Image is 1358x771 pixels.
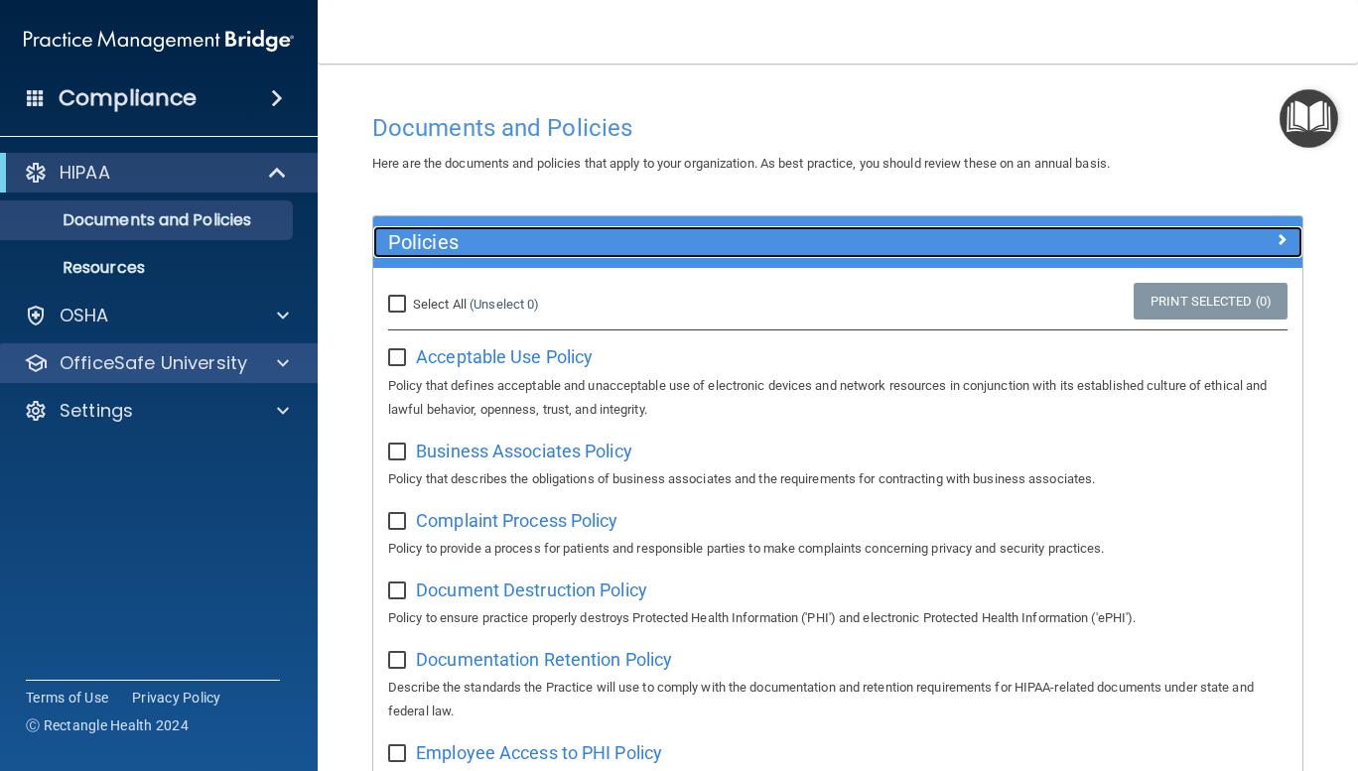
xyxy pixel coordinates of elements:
[1280,89,1338,148] button: Open Resource Center
[416,510,617,531] span: Complaint Process Policy
[24,399,289,423] a: Settings
[60,399,133,423] p: Settings
[388,606,1288,630] p: Policy to ensure practice properly destroys Protected Health Information ('PHI') and electronic P...
[24,304,289,327] a: OSHA
[1134,283,1288,320] a: Print Selected (0)
[388,467,1288,491] p: Policy that describes the obligations of business associates and the requirements for contracting...
[13,210,284,230] p: Documents and Policies
[416,742,662,763] span: Employee Access to PHI Policy
[60,161,110,185] p: HIPAA
[416,441,632,461] span: Business Associates Policy
[388,297,411,313] input: Select All (Unselect 0)
[416,346,593,367] span: Acceptable Use Policy
[1259,634,1334,709] iframe: Drift Widget Chat Controller
[388,226,1288,258] a: Policies
[372,156,1110,171] span: Here are the documents and policies that apply to your organization. As best practice, you should...
[416,579,647,600] span: Document Destruction Policy
[60,351,247,375] p: OfficeSafe University
[24,161,288,185] a: HIPAA
[13,258,284,278] p: Resources
[413,297,467,312] span: Select All
[60,304,109,327] p: OSHA
[59,84,197,112] h4: Compliance
[24,21,294,61] img: PMB logo
[24,351,289,375] a: OfficeSafe University
[26,688,108,707] a: Terms of Use
[388,537,1288,561] p: Policy to provide a process for patients and responsible parties to make complaints concerning pr...
[372,115,1303,141] h4: Documents and Policies
[470,297,539,312] a: (Unselect 0)
[416,649,672,670] span: Documentation Retention Policy
[388,676,1288,723] p: Describe the standards the Practice will use to comply with the documentation and retention requi...
[388,374,1288,422] p: Policy that defines acceptable and unacceptable use of electronic devices and network resources i...
[26,715,189,735] span: Ⓒ Rectangle Health 2024
[132,688,221,707] a: Privacy Policy
[388,231,1055,253] h5: Policies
